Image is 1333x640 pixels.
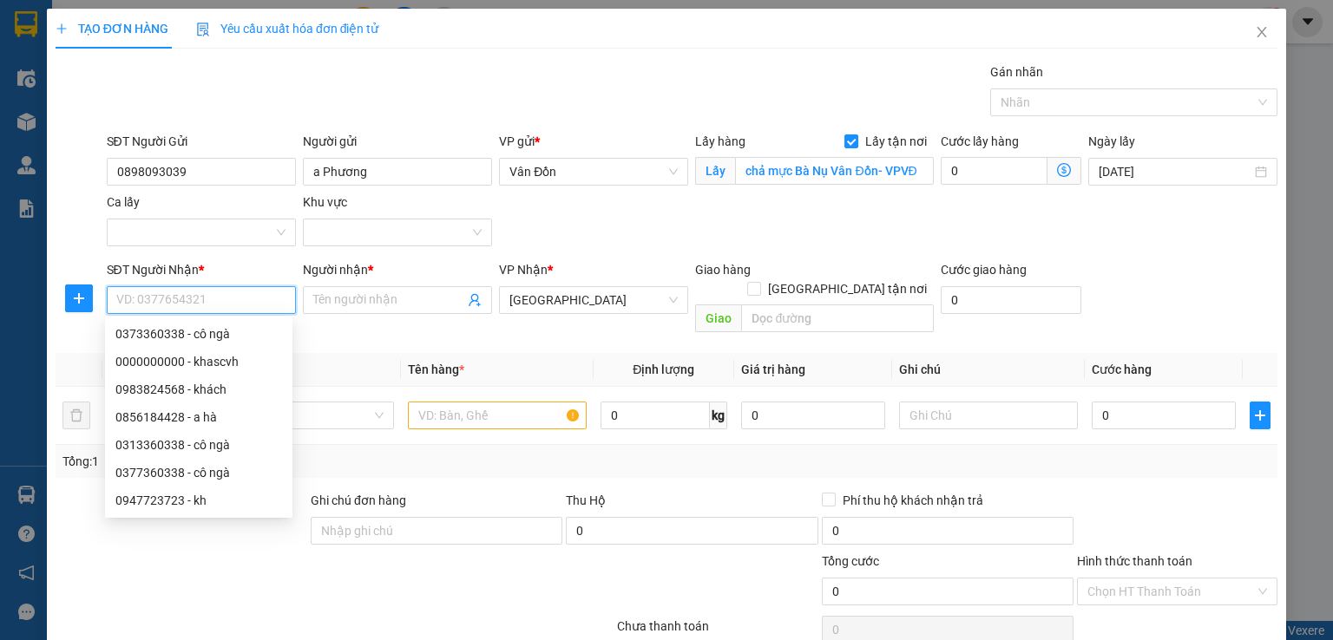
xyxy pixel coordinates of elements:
[822,554,879,568] span: Tổng cước
[105,403,292,431] div: 0856184428 - a hà
[62,452,515,471] div: Tổng: 1
[107,132,296,151] div: SĐT Người Gửi
[115,491,282,510] div: 0947723723 - kh
[499,132,688,151] div: VP gửi
[741,362,805,376] span: Giá trị hàng
[115,463,282,482] div: 0377360338 - cô ngà
[56,22,168,36] span: TẠO ĐƠN HÀNG
[566,493,606,507] span: Thu Hộ
[695,157,735,185] span: Lấy
[196,23,210,36] img: icon
[105,376,292,403] div: 0983824568 - khách
[115,435,282,454] div: 0313360338 - cô ngà
[303,132,492,151] div: Người gửi
[941,134,1019,148] label: Cước lấy hàng
[1251,408,1270,422] span: plus
[115,324,282,343] div: 0373360338 - cô ngà
[115,352,282,371] div: 0000000000 - khascvh
[115,380,282,399] div: 0983824568 - khách
[741,402,885,429] input: 0
[710,402,727,429] span: kg
[408,362,464,376] span: Tên hàng
[311,493,406,507] label: Ghi chú đơn hàng
[408,402,587,429] input: VD: Bàn, Ghế
[695,263,751,277] span: Giao hàng
[105,487,292,514] div: 0947723723 - kh
[1255,25,1269,39] span: close
[990,65,1043,79] label: Gán nhãn
[1057,163,1071,177] span: dollar-circle
[836,491,990,510] span: Phí thu hộ khách nhận trả
[1250,402,1271,429] button: plus
[695,304,741,332] span: Giao
[509,159,678,185] span: Vân Đồn
[1077,554,1192,568] label: Hình thức thanh toán
[1099,162,1251,181] input: Ngày lấy
[303,193,492,212] div: Khu vực
[1238,9,1286,57] button: Close
[1088,134,1135,148] label: Ngày lấy
[105,348,292,376] div: 0000000000 - khascvh
[468,293,482,307] span: user-add
[695,134,745,148] span: Lấy hàng
[892,353,1085,387] th: Ghi chú
[1092,362,1152,376] span: Cước hàng
[105,459,292,487] div: 0377360338 - cô ngà
[56,23,68,35] span: plus
[899,402,1078,429] input: Ghi Chú
[115,408,282,427] div: 0856184428 - a hà
[499,263,548,277] span: VP Nhận
[311,517,562,545] input: Ghi chú đơn hàng
[941,157,1047,185] input: Cước lấy hàng
[65,284,93,312] button: plus
[509,287,678,313] span: Hà Nội
[66,291,92,305] span: plus
[633,362,694,376] span: Định lượng
[105,431,292,459] div: 0313360338 - cô ngà
[941,263,1027,277] label: Cước giao hàng
[761,279,934,298] span: [GEOGRAPHIC_DATA] tận nơi
[858,132,934,151] span: Lấy tận nơi
[62,402,90,429] button: delete
[941,286,1081,314] input: Cước giao hàng
[735,157,934,185] input: Lấy tận nơi
[105,320,292,348] div: 0373360338 - cô ngà
[303,260,492,279] div: Người nhận
[107,195,140,209] label: Ca lấy
[107,260,296,279] div: SĐT Người Nhận
[741,304,934,332] input: Dọc đường
[196,22,379,36] span: Yêu cầu xuất hóa đơn điện tử
[225,402,383,428] span: Khác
